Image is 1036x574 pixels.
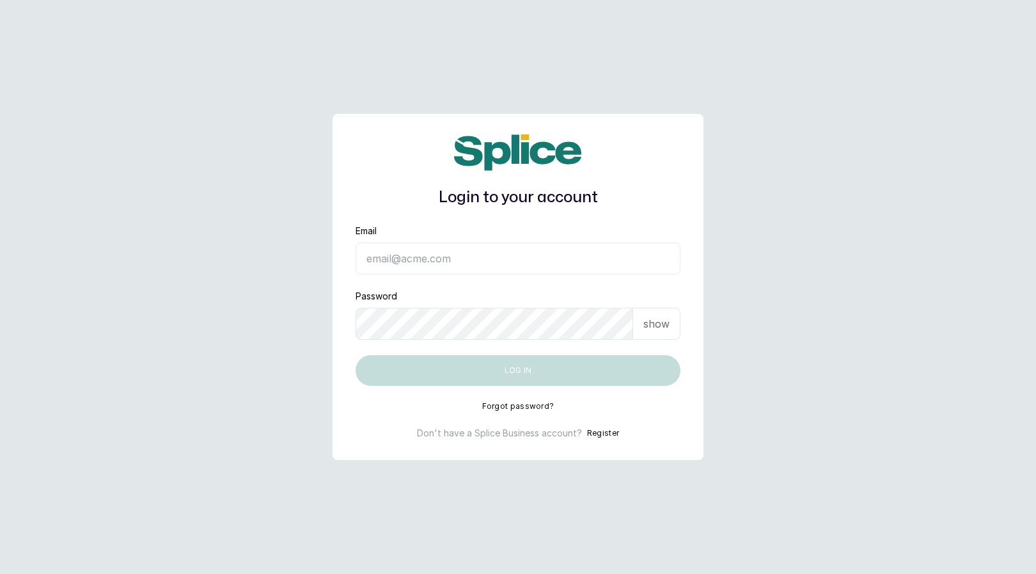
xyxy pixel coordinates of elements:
[417,427,582,440] p: Don't have a Splice Business account?
[356,186,680,209] h1: Login to your account
[356,243,680,275] input: email@acme.com
[356,290,397,303] label: Password
[482,401,554,411] button: Forgot password?
[356,225,377,237] label: Email
[356,355,680,386] button: Log in
[587,427,619,440] button: Register
[643,316,670,331] p: show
